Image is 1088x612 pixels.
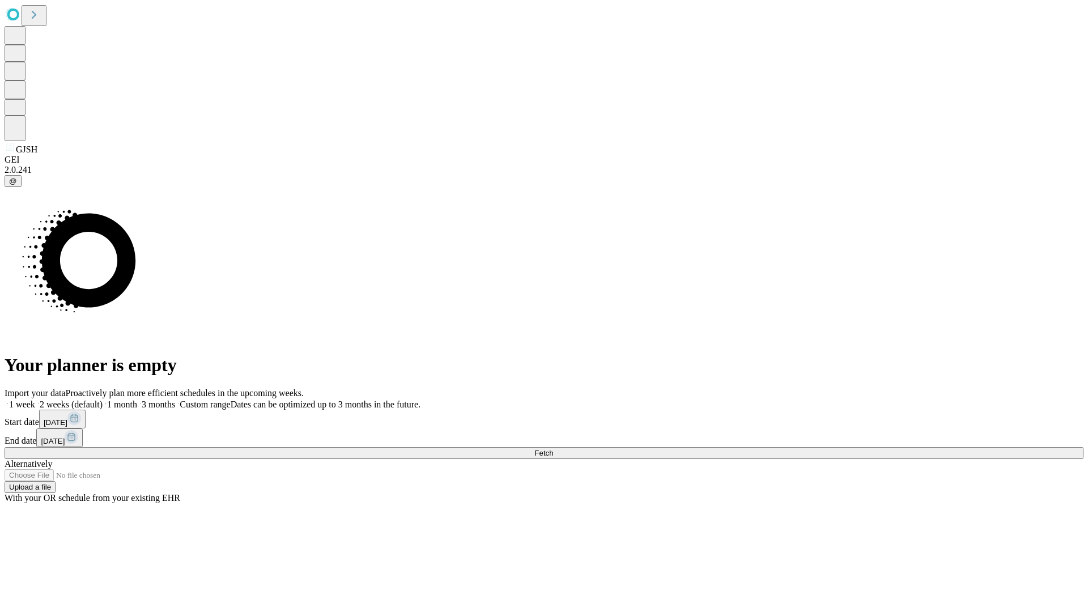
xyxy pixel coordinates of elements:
div: GEI [5,155,1083,165]
button: [DATE] [39,410,86,428]
span: Alternatively [5,459,52,469]
span: 3 months [142,399,175,409]
span: 2 weeks (default) [40,399,103,409]
span: 1 week [9,399,35,409]
span: With your OR schedule from your existing EHR [5,493,180,503]
span: 1 month [107,399,137,409]
span: @ [9,177,17,185]
button: Upload a file [5,481,56,493]
button: @ [5,175,22,187]
span: Custom range [180,399,230,409]
button: [DATE] [36,428,83,447]
span: Import your data [5,388,66,398]
span: Fetch [534,449,553,457]
div: Start date [5,410,1083,428]
h1: Your planner is empty [5,355,1083,376]
span: [DATE] [44,418,67,427]
div: End date [5,428,1083,447]
span: [DATE] [41,437,65,445]
span: GJSH [16,144,37,154]
button: Fetch [5,447,1083,459]
span: Proactively plan more efficient schedules in the upcoming weeks. [66,388,304,398]
span: Dates can be optimized up to 3 months in the future. [231,399,420,409]
div: 2.0.241 [5,165,1083,175]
